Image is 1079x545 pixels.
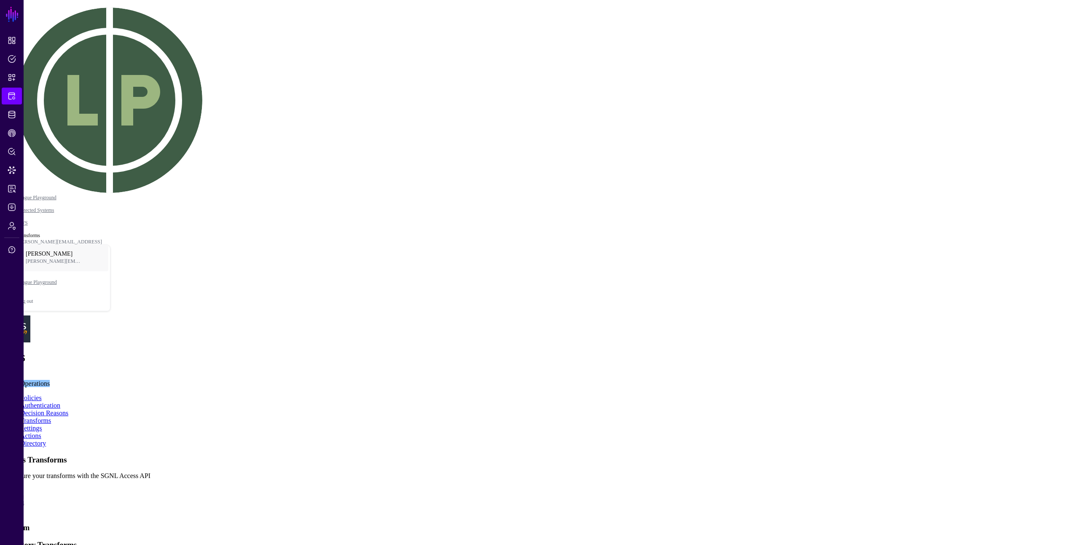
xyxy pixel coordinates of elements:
div: [PERSON_NAME][EMAIL_ADDRESS] [17,239,110,245]
a: Settings [20,425,42,432]
a: Directory [20,440,46,447]
span: Protected Systems [8,92,16,100]
span: Policy Lens [8,147,16,156]
strong: Transforms [17,232,40,238]
span: Reports [8,184,16,193]
a: SGNL [5,5,19,24]
div: / [17,201,1062,207]
a: Protected Systems [17,207,54,213]
h3: Custom [3,523,1076,532]
a: Reports [2,180,22,197]
span: Policies [8,55,16,63]
span: Identity Data Fabric [8,110,16,119]
span: League Playground [17,279,85,286]
a: Policies [20,394,42,401]
span: Data Lens [8,166,16,174]
a: Decision Reasons [20,409,68,417]
a: Logs [2,199,22,216]
p: Configure your transforms with the SGNL Access API [3,472,1076,480]
a: Identity Data Fabric [2,106,22,123]
span: Logs [8,203,16,211]
a: Policies [2,51,22,67]
a: League Playground [17,195,56,200]
a: Transforms [20,417,51,424]
a: Protected Systems [2,88,22,104]
a: Dashboard [2,32,22,49]
h2: AWS [3,353,1076,364]
h3: Access Transforms [3,455,1076,465]
span: Dashboard [8,36,16,45]
span: Admin [8,222,16,230]
img: svg+xml;base64,PHN2ZyB3aWR0aD0iNDQwIiBoZWlnaHQ9IjQ0MCIgdmlld0JveD0iMCAwIDQ0MCA0NDAiIGZpbGw9Im5vbm... [17,8,202,193]
a: Policy Lens [2,143,22,160]
a: League Playground [17,269,110,296]
a: Admin [2,217,22,234]
a: CAEP Hub [2,125,22,142]
span: [PERSON_NAME] [26,251,83,257]
a: Data Lens [2,162,22,179]
div: / [17,214,1062,220]
span: Snippets [8,73,16,82]
a: Actions [20,432,41,439]
span: Support [8,246,16,254]
div: / [17,226,1062,232]
a: Snippets [2,69,22,86]
a: Authentication [20,402,60,409]
span: [PERSON_NAME][EMAIL_ADDRESS] [26,258,83,264]
span: Operations [20,380,50,387]
span: CAEP Hub [8,129,16,137]
div: Log out [17,298,110,305]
